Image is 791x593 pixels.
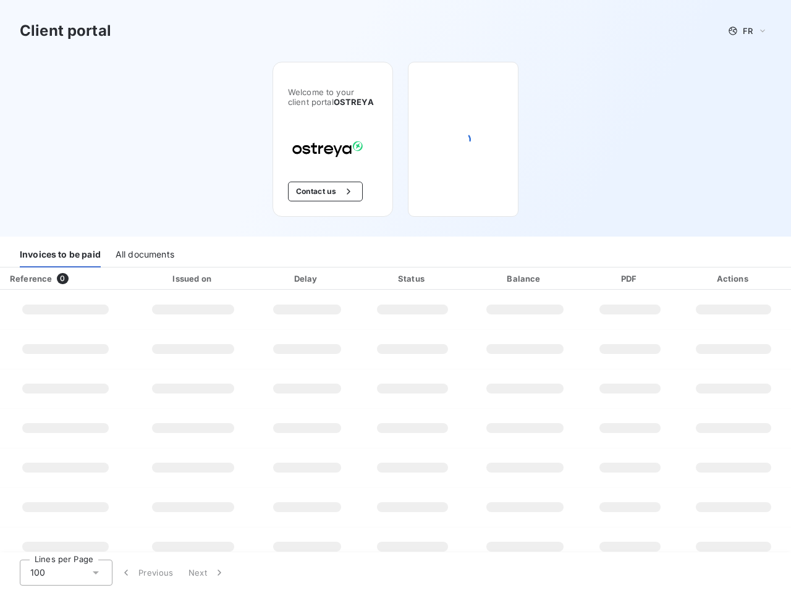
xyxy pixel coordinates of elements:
[133,272,253,285] div: Issued on
[288,182,363,201] button: Contact us
[288,137,367,162] img: Company logo
[334,97,374,107] span: OSTREYA
[116,242,174,267] div: All documents
[20,20,111,42] h3: Client portal
[258,272,356,285] div: Delay
[288,87,378,107] span: Welcome to your client portal
[112,560,181,586] button: Previous
[469,272,582,285] div: Balance
[361,272,463,285] div: Status
[679,272,789,285] div: Actions
[743,26,753,36] span: FR
[30,566,45,579] span: 100
[181,560,233,586] button: Next
[586,272,674,285] div: PDF
[57,273,68,284] span: 0
[10,274,52,284] div: Reference
[20,242,101,267] div: Invoices to be paid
